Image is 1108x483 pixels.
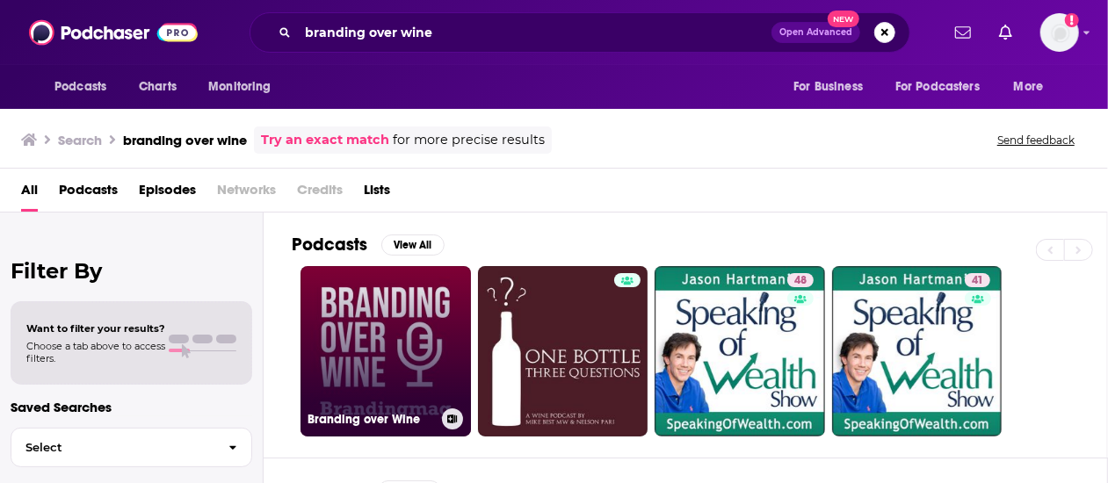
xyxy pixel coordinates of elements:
p: Saved Searches [11,399,252,415]
span: Credits [297,176,343,212]
button: open menu [781,70,885,104]
img: User Profile [1040,13,1079,52]
button: open menu [42,70,129,104]
button: Open AdvancedNew [771,22,860,43]
span: For Business [793,75,863,99]
a: All [21,176,38,212]
h3: Branding over Wine [308,412,435,427]
span: Want to filter your results? [26,322,165,335]
button: open menu [884,70,1005,104]
span: Networks [217,176,276,212]
h3: branding over wine [123,132,247,148]
div: Search podcasts, credits, & more... [250,12,910,53]
span: Logged in as mresewehr [1040,13,1079,52]
button: Show profile menu [1040,13,1079,52]
button: open menu [1002,70,1066,104]
span: Choose a tab above to access filters. [26,340,165,364]
svg: Add a profile image [1065,13,1079,27]
span: Podcasts [54,75,106,99]
button: View All [381,234,445,256]
img: Podchaser - Follow, Share and Rate Podcasts [29,16,198,49]
a: Branding over Wine [301,266,471,436]
a: Episodes [139,176,196,212]
span: Charts [139,75,177,99]
a: PodcastsView All [292,234,445,256]
a: 41 [965,273,990,287]
span: 48 [794,272,807,290]
span: More [1014,75,1044,99]
button: Send feedback [992,133,1080,148]
button: Select [11,428,252,467]
button: open menu [196,70,293,104]
a: 48 [787,273,814,287]
span: Open Advanced [779,28,852,37]
a: Show notifications dropdown [992,18,1019,47]
a: Show notifications dropdown [948,18,978,47]
a: Charts [127,70,187,104]
a: Podcasts [59,176,118,212]
span: New [828,11,859,27]
h3: Search [58,132,102,148]
h2: Podcasts [292,234,367,256]
span: Monitoring [208,75,271,99]
span: for more precise results [393,130,545,150]
a: 48 [655,266,825,436]
a: Lists [364,176,390,212]
h2: Filter By [11,258,252,284]
span: 41 [972,272,983,290]
input: Search podcasts, credits, & more... [298,18,771,47]
a: Try an exact match [261,130,389,150]
a: 41 [832,266,1003,436]
span: Select [11,442,214,453]
span: For Podcasters [895,75,980,99]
